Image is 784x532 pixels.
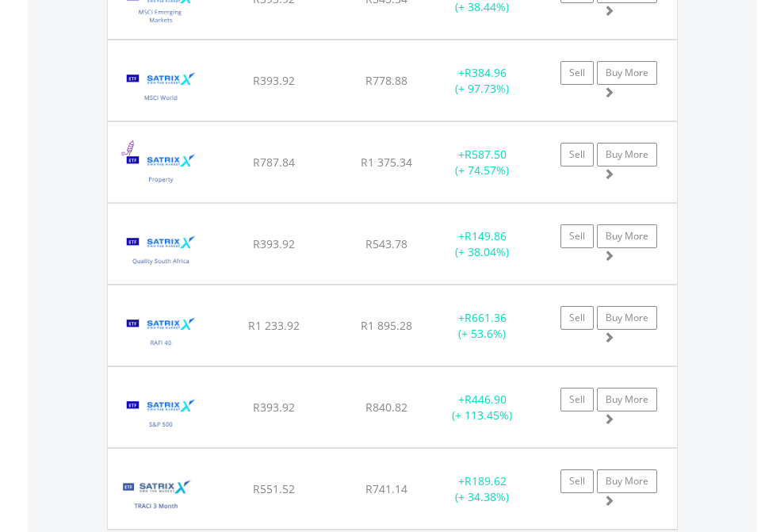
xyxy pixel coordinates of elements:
span: R1 233.92 [248,318,300,333]
div: + (+ 74.57%) [433,147,532,178]
a: Buy More [597,224,657,248]
span: R587.50 [465,147,507,162]
img: TFSA.STX500.png [116,387,207,443]
a: Buy More [597,388,657,411]
a: Sell [560,306,594,330]
span: R551.52 [253,481,295,496]
span: R661.36 [465,310,507,325]
span: R840.82 [365,400,407,415]
span: R393.92 [253,236,295,251]
span: R778.88 [365,73,407,88]
span: R446.90 [465,392,507,407]
div: + (+ 34.38%) [433,473,532,505]
a: Buy More [597,469,657,493]
span: R384.96 [465,65,507,80]
img: TFSA.STXRAF.png [116,305,207,362]
a: Buy More [597,61,657,85]
span: R1 375.34 [361,155,412,170]
div: + (+ 38.04%) [433,228,532,260]
div: + (+ 53.6%) [433,310,532,342]
img: TFSA.STXQUA.png [116,224,207,280]
div: + (+ 113.45%) [433,392,532,423]
a: Sell [560,143,594,166]
a: Sell [560,224,594,248]
a: Sell [560,61,594,85]
a: Sell [560,388,594,411]
span: R1 895.28 [361,318,412,333]
span: R189.62 [465,473,507,488]
img: TFSA.STXPRO.png [116,142,207,198]
img: TFSA.STXWDM.png [116,60,207,117]
span: R543.78 [365,236,407,251]
a: Buy More [597,306,657,330]
a: Sell [560,469,594,493]
a: Buy More [597,143,657,166]
span: R393.92 [253,400,295,415]
span: R741.14 [365,481,407,496]
span: R393.92 [253,73,295,88]
img: TFSA.STXTRA.png [116,469,196,525]
div: + (+ 97.73%) [433,65,532,97]
span: R149.86 [465,228,507,243]
span: R787.84 [253,155,295,170]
